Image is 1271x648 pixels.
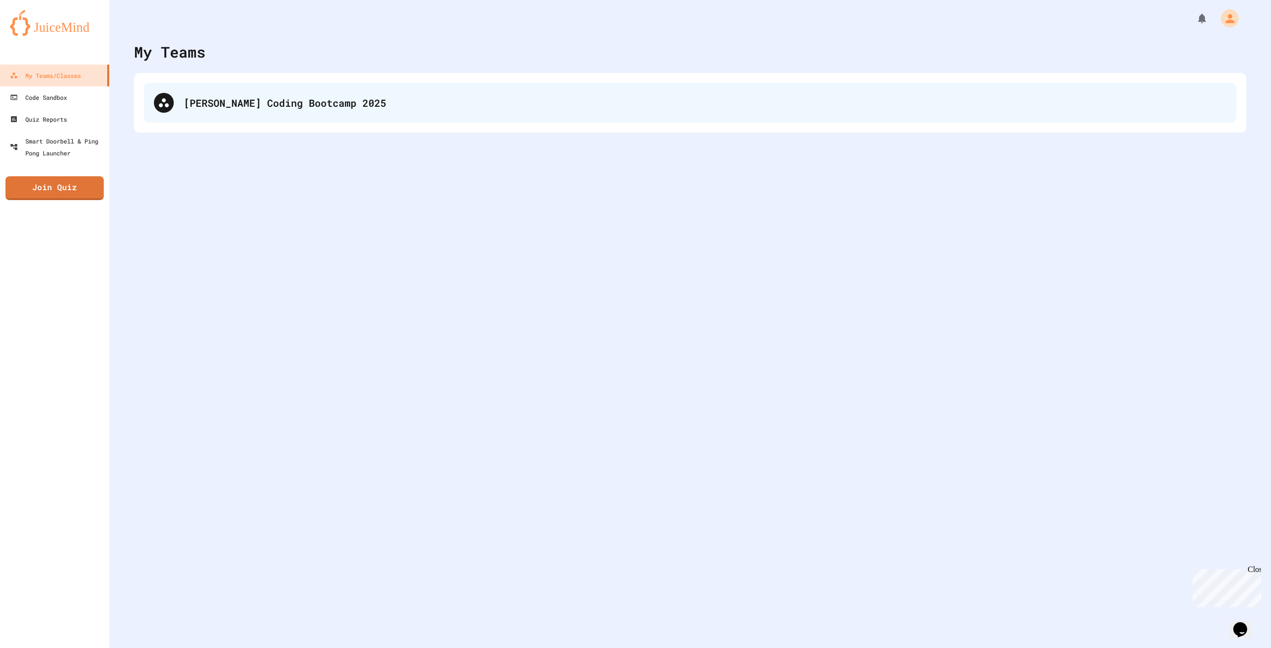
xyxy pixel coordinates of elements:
[10,91,67,103] div: Code Sandbox
[10,135,105,159] div: Smart Doorbell & Ping Pong Launcher
[4,4,69,63] div: Chat with us now!Close
[144,83,1236,123] div: [PERSON_NAME] Coding Bootcamp 2025
[1189,565,1261,607] iframe: chat widget
[10,10,99,36] img: logo-orange.svg
[1178,10,1210,27] div: My Notifications
[134,41,206,63] div: My Teams
[1210,7,1241,30] div: My Account
[1229,608,1261,638] iframe: chat widget
[5,176,104,200] a: Join Quiz
[184,95,1226,110] div: [PERSON_NAME] Coding Bootcamp 2025
[10,113,67,125] div: Quiz Reports
[10,70,81,81] div: My Teams/Classes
